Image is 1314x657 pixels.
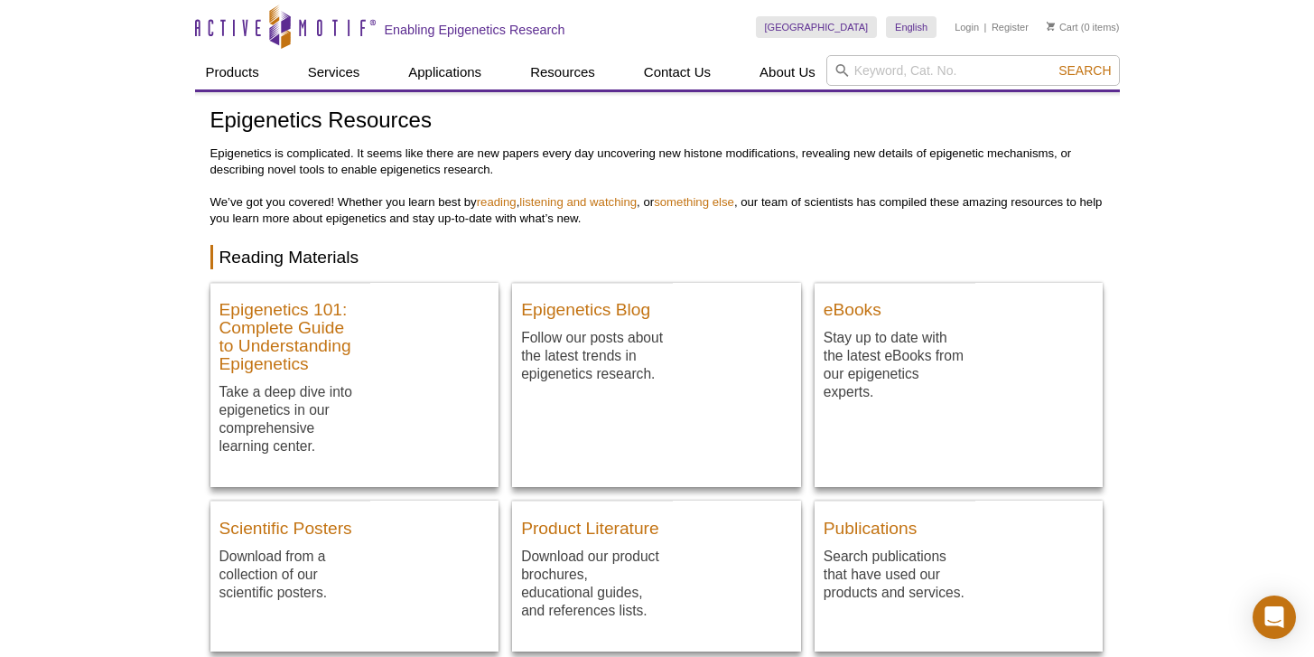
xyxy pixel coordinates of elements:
a: About Us [749,55,826,89]
a: Products [195,55,270,89]
p: Download from a collection of our scientific posters. [219,547,362,602]
div: Open Intercom Messenger [1253,596,1296,639]
button: Search [1053,62,1116,79]
p: Stay up to date with the latest eBooks from our epigenetics experts. [824,328,966,401]
a: Product Literature Download our product brochures, educational guides, and references lists. Down... [512,501,801,652]
span: Search [1058,63,1111,78]
h3: Epigenetics 101: Complete Guide to Understanding Epigenetics [219,292,362,373]
a: Services [297,55,371,89]
p: Take a deep dive into epigenetics in our comprehensive learning center. [219,382,362,455]
h3: Epigenetics Blog [521,292,664,319]
p: Epigenetics is complicated. It seems like there are new papers every day uncovering new histone m... [210,145,1104,227]
a: [GEOGRAPHIC_DATA] [756,16,878,38]
h1: Epigenetics Resources [210,108,1104,135]
img: Download Product Literature [686,501,801,514]
img: Your Cart [1047,22,1055,31]
a: something else [654,195,734,209]
a: Publications Search publications that have used our products and services. Publications [815,501,1104,634]
h3: Scientific Posters [219,511,362,538]
a: Register [992,21,1029,33]
input: Keyword, Cat. No. [826,55,1120,86]
h3: Product Literature [521,511,664,538]
a: eBooks Stay up to date with the latest eBooks from our epigenetics experts. eBooks [815,283,1104,434]
p: Follow our posts about the latest trends in epigenetics research. [521,328,664,383]
li: | [984,16,987,38]
a: Epigenetics 101: Complete Guide to Understanding Epigenetics Take a deep dive into epigenetics in... [210,283,499,488]
a: English [886,16,937,38]
a: reading [477,195,517,209]
a: Contact Us [633,55,722,89]
a: Epigenetics Blog Follow our posts about the latest trends in epigenetics research. Blog [512,283,801,416]
p: Search publications that have used our products and services. [824,547,966,602]
li: (0 items) [1047,16,1120,38]
a: Scientific Posters Download from a collection of our scientific posters. Posters [210,501,499,634]
a: Cart [1047,21,1078,33]
h3: Publications [824,511,966,538]
h2: Reading Materials [210,245,1104,269]
a: listening and watching [519,195,637,209]
h3: eBooks [824,292,966,319]
a: Login [955,21,979,33]
p: Download our product brochures, educational guides, and references lists. [521,547,664,620]
a: Applications [397,55,492,89]
h2: Enabling Epigenetics Research [385,22,565,38]
a: Resources [519,55,606,89]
